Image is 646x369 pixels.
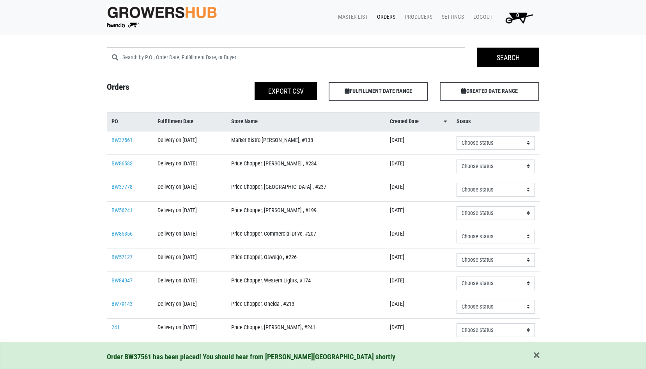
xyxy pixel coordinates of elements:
a: BW84947 [112,277,133,284]
td: [DATE] [385,131,452,155]
a: BW85356 [112,231,133,237]
a: 0 [496,10,540,25]
a: BW57127 [112,254,133,261]
td: Market Bistro [PERSON_NAME], #138 [227,131,385,155]
td: [DATE] [385,201,452,225]
span: Store Name [231,117,258,126]
td: Price Chopper, [GEOGRAPHIC_DATA] , #237 [227,178,385,201]
span: Status [457,117,471,126]
td: Price Chopper, [PERSON_NAME], #241 [227,318,385,342]
td: Price Chopper, Western Lights, #174 [227,271,385,295]
img: Cart [502,10,536,25]
span: Created Date [390,117,419,126]
td: Delivery on [DATE] [153,201,227,225]
span: Fulfillment Date [158,117,193,126]
td: [DATE] [385,225,452,248]
a: Settings [435,10,467,25]
input: Search by P.O., Order Date, Fulfillment Date, or Buyer [122,48,465,67]
td: Delivery on [DATE] [153,225,227,248]
td: [DATE] [385,248,452,271]
td: [DATE] [385,271,452,295]
a: BW79143 [112,301,133,307]
a: BW37561 [112,137,133,144]
a: PO [112,117,148,126]
td: Delivery on [DATE] [153,271,227,295]
td: Delivery on [DATE] [153,248,227,271]
td: Price Chopper, [PERSON_NAME] , #199 [227,201,385,225]
span: FULFILLMENT DATE RANGE [329,82,428,101]
td: Delivery on [DATE] [153,131,227,155]
a: Created Date [390,117,447,126]
td: Price Chopper, [PERSON_NAME] , #234 [227,154,385,178]
a: Status [457,117,534,126]
td: [DATE] [385,318,452,342]
a: Producers [398,10,435,25]
a: Orders [371,10,398,25]
td: [DATE] [385,295,452,318]
a: Logout [467,10,496,25]
span: CREATED DATE RANGE [440,82,539,101]
a: BW37778 [112,184,133,190]
span: PO [112,117,118,126]
span: 0 [516,12,519,19]
a: Master List [332,10,371,25]
button: Export CSV [255,82,317,100]
td: Delivery on [DATE] [153,318,227,342]
td: Price Chopper, Oneida , #213 [227,295,385,318]
td: [DATE] [385,178,452,201]
td: Price Chopper, Oswego , #226 [227,248,385,271]
td: [DATE] [385,154,452,178]
a: BW56241 [112,207,133,214]
img: Powered by Big Wheelbarrow [107,23,139,28]
h4: Orders [101,82,212,98]
td: Delivery on [DATE] [153,178,227,201]
div: Order BW37561 has been placed! You should hear from [PERSON_NAME][GEOGRAPHIC_DATA] shortly [107,351,540,362]
a: 241 [112,324,120,331]
a: BW86583 [112,160,133,167]
td: Delivery on [DATE] [153,295,227,318]
img: original-fc7597fdc6adbb9d0e2ae620e786d1a2.jpg [107,5,218,20]
td: Delivery on [DATE] [153,154,227,178]
td: Price Chopper, Commercial Drive, #207 [227,225,385,248]
a: Store Name [231,117,380,126]
a: Fulfillment Date [158,117,222,126]
input: Search [477,48,539,67]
